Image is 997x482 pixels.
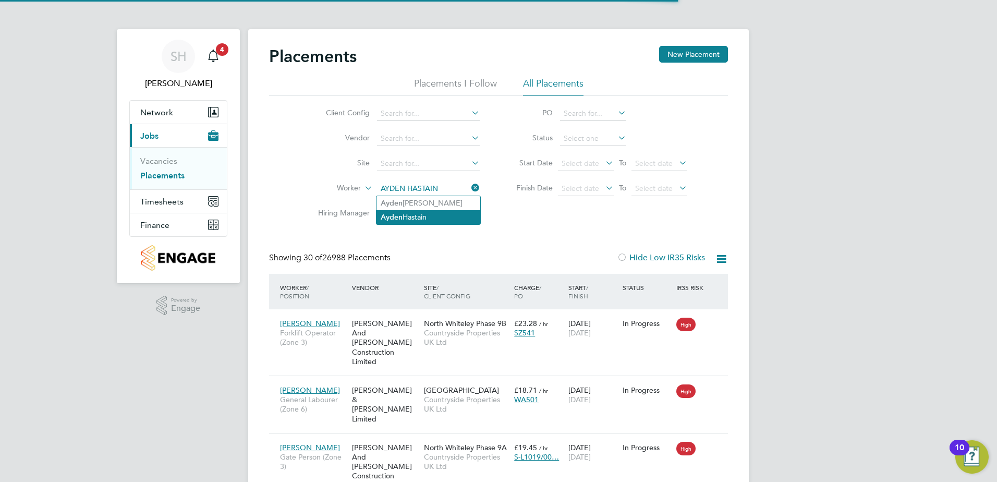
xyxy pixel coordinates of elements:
b: Ayden [381,199,403,208]
span: General Labourer (Zone 6) [280,395,347,414]
li: All Placements [523,77,583,96]
span: Forklift Operator (Zone 3) [280,328,347,347]
span: SZ541 [514,328,535,338]
input: Search for... [377,106,480,121]
span: [PERSON_NAME] [280,443,340,452]
nav: Main navigation [117,29,240,283]
span: 30 of [303,252,322,263]
span: / hr [539,387,548,394]
button: New Placement [659,46,728,63]
div: In Progress [623,319,672,328]
button: Timesheets [130,190,227,213]
div: [DATE] [566,438,620,467]
span: WA501 [514,395,539,404]
span: [GEOGRAPHIC_DATA] [424,385,499,395]
div: Site [421,278,512,305]
span: / Client Config [424,283,470,300]
div: Showing [269,252,393,263]
label: Hiring Manager [310,208,370,218]
span: £23.28 [514,319,537,328]
a: [PERSON_NAME]Gate Person (Zone 3)[PERSON_NAME] And [PERSON_NAME] Construction LimitedNorth Whitel... [277,437,728,446]
li: Placements I Follow [414,77,497,96]
div: Jobs [130,147,227,189]
a: Powered byEngage [156,296,201,316]
span: High [676,318,696,331]
input: Select one [560,131,626,146]
a: Vacancies [140,156,177,166]
label: Hide Low IR35 Risks [617,252,705,263]
div: Status [620,278,674,297]
span: / PO [514,283,541,300]
span: [DATE] [568,395,591,404]
span: [PERSON_NAME] [280,319,340,328]
a: [PERSON_NAME]Forklift Operator (Zone 3)[PERSON_NAME] And [PERSON_NAME] Construction LimitedNorth ... [277,313,728,322]
h2: Placements [269,46,357,67]
b: Ayden [381,213,403,222]
span: To [616,156,629,170]
span: Gate Person (Zone 3) [280,452,347,471]
span: Countryside Properties UK Ltd [424,395,509,414]
div: Start [566,278,620,305]
a: 4 [203,40,224,73]
span: To [616,181,629,195]
span: Select date [635,159,673,168]
span: / hr [539,320,548,328]
button: Jobs [130,124,227,147]
span: [PERSON_NAME] [280,385,340,395]
span: Engage [171,304,200,313]
span: High [676,442,696,455]
span: / Position [280,283,309,300]
div: [DATE] [566,380,620,409]
button: Network [130,101,227,124]
label: Vendor [310,133,370,142]
span: Countryside Properties UK Ltd [424,328,509,347]
span: Timesheets [140,197,184,207]
label: Finish Date [506,183,553,192]
a: SH[PERSON_NAME] [129,40,227,90]
span: SH [171,50,187,63]
span: [DATE] [568,328,591,338]
input: Search for... [377,131,480,146]
div: Charge [512,278,566,305]
span: / hr [539,444,548,452]
span: S-L1019/00… [514,452,559,462]
input: Search for... [377,156,480,171]
div: IR35 Risk [674,278,710,297]
span: Countryside Properties UK Ltd [424,452,509,471]
label: PO [506,108,553,117]
div: [DATE] [566,314,620,343]
span: 26988 Placements [303,252,391,263]
span: Select date [562,159,599,168]
span: Powered by [171,296,200,305]
a: Go to home page [129,245,227,271]
span: High [676,384,696,398]
span: 4 [216,43,228,56]
button: Finance [130,213,227,236]
span: £18.71 [514,385,537,395]
div: In Progress [623,443,672,452]
span: Select date [562,184,599,193]
div: 10 [955,448,964,461]
span: Stewart Hutson [129,77,227,90]
input: Search for... [377,182,480,196]
span: £19.45 [514,443,537,452]
span: Network [140,107,173,117]
button: Open Resource Center, 10 new notifications [955,440,989,474]
label: Start Date [506,158,553,167]
img: countryside-properties-logo-retina.png [141,245,215,271]
li: [PERSON_NAME] [376,196,480,210]
label: Status [506,133,553,142]
span: Jobs [140,131,159,141]
span: North Whiteley Phase 9B [424,319,506,328]
a: Placements [140,171,185,180]
label: Worker [301,183,361,194]
div: Worker [277,278,349,305]
li: Hastain [376,210,480,224]
label: Client Config [310,108,370,117]
span: North Whiteley Phase 9A [424,443,507,452]
span: Finance [140,220,169,230]
label: Site [310,158,370,167]
a: [PERSON_NAME]General Labourer (Zone 6)[PERSON_NAME] & [PERSON_NAME] Limited[GEOGRAPHIC_DATA]Count... [277,380,728,389]
div: In Progress [623,385,672,395]
span: / Finish [568,283,588,300]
